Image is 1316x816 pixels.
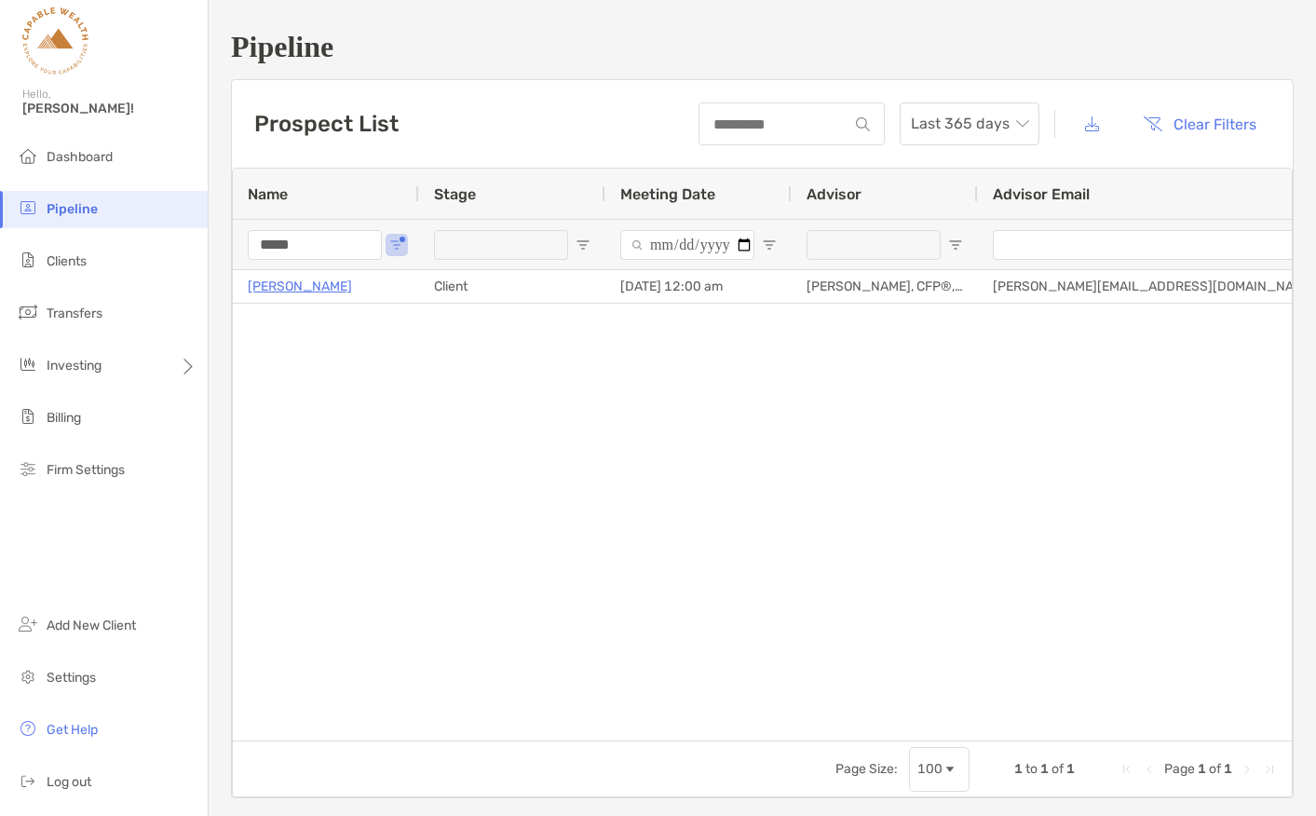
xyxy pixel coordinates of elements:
[1014,761,1023,777] span: 1
[47,253,87,269] span: Clients
[1066,761,1075,777] span: 1
[1262,762,1277,777] div: Last Page
[1142,762,1157,777] div: Previous Page
[792,270,978,303] div: [PERSON_NAME], CFP®, CIMA, CEPA
[17,144,39,167] img: dashboard icon
[389,238,404,252] button: Open Filter Menu
[1119,762,1134,777] div: First Page
[576,238,590,252] button: Open Filter Menu
[1040,761,1049,777] span: 1
[909,747,970,792] div: Page Size
[47,670,96,686] span: Settings
[47,410,81,426] span: Billing
[47,462,125,478] span: Firm Settings
[248,185,288,203] span: Name
[17,613,39,635] img: add_new_client icon
[1129,103,1270,144] button: Clear Filters
[605,270,792,303] div: [DATE] 12:00 am
[856,117,870,131] img: input icon
[47,306,102,321] span: Transfers
[17,665,39,687] img: settings icon
[1025,761,1038,777] span: to
[248,275,352,298] a: [PERSON_NAME]
[17,249,39,271] img: clients icon
[47,358,102,374] span: Investing
[17,405,39,428] img: billing icon
[835,761,898,777] div: Page Size:
[47,201,98,217] span: Pipeline
[17,197,39,219] img: pipeline icon
[17,717,39,740] img: get-help icon
[1240,762,1255,777] div: Next Page
[807,185,862,203] span: Advisor
[620,230,754,260] input: Meeting Date Filter Input
[948,238,963,252] button: Open Filter Menu
[1209,761,1221,777] span: of
[1224,761,1232,777] span: 1
[1198,761,1206,777] span: 1
[248,230,382,260] input: Name Filter Input
[231,30,1294,64] h1: Pipeline
[17,353,39,375] img: investing icon
[17,457,39,480] img: firm-settings icon
[419,270,605,303] div: Client
[1051,761,1064,777] span: of
[254,111,399,137] h3: Prospect List
[620,185,715,203] span: Meeting Date
[22,101,197,116] span: [PERSON_NAME]!
[917,761,943,777] div: 100
[17,301,39,323] img: transfers icon
[22,7,88,75] img: Zoe Logo
[17,769,39,792] img: logout icon
[762,238,777,252] button: Open Filter Menu
[47,722,98,738] span: Get Help
[1164,761,1195,777] span: Page
[434,185,476,203] span: Stage
[47,149,113,165] span: Dashboard
[993,185,1090,203] span: Advisor Email
[911,103,1028,144] span: Last 365 days
[47,618,136,633] span: Add New Client
[47,774,91,790] span: Log out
